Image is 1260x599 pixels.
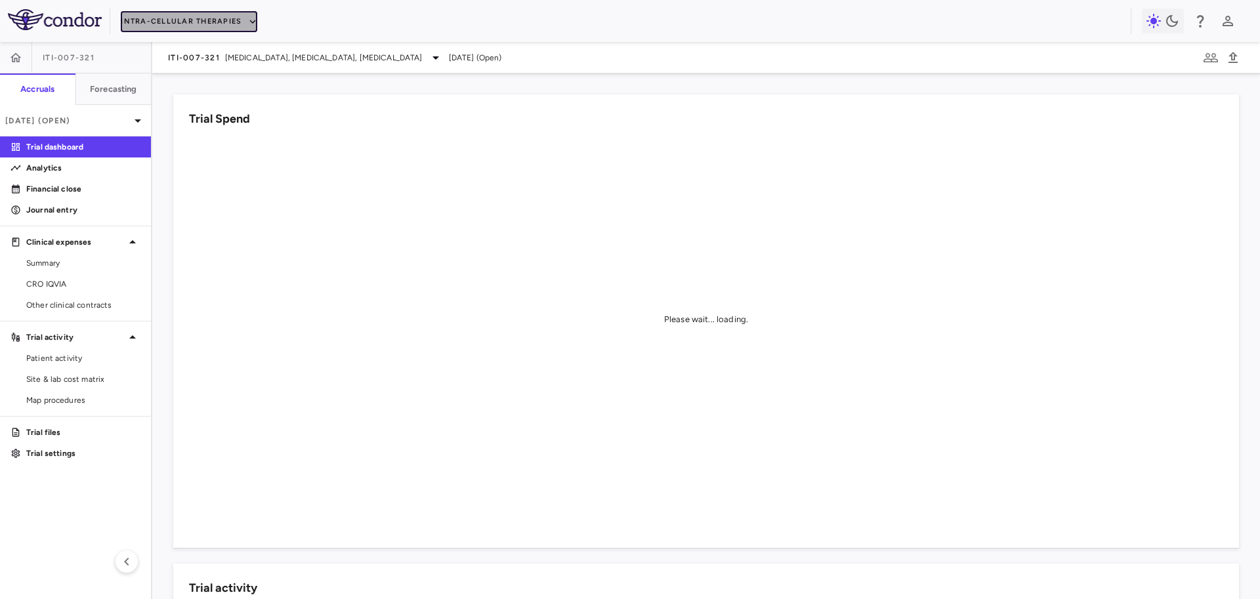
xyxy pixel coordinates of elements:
[43,52,94,63] span: ITI-007-321
[225,52,423,64] span: [MEDICAL_DATA], [MEDICAL_DATA], [MEDICAL_DATA]
[90,83,137,95] h6: Forecasting
[5,115,130,127] p: [DATE] (Open)
[26,373,140,385] span: Site & lab cost matrix
[121,11,257,32] button: Intra-Cellular Therapies
[26,257,140,269] span: Summary
[664,314,748,325] div: Please wait... loading.
[26,278,140,290] span: CRO IQVIA
[26,447,140,459] p: Trial settings
[26,141,140,153] p: Trial dashboard
[20,83,54,95] h6: Accruals
[26,352,140,364] span: Patient activity
[26,162,140,174] p: Analytics
[26,183,140,195] p: Financial close
[189,110,250,128] h6: Trial Spend
[26,236,125,248] p: Clinical expenses
[26,331,125,343] p: Trial activity
[26,394,140,406] span: Map procedures
[26,426,140,438] p: Trial files
[449,52,502,64] span: [DATE] (Open)
[26,204,140,216] p: Journal entry
[168,52,220,63] span: ITI-007-321
[26,299,140,311] span: Other clinical contracts
[8,9,102,30] img: logo-full-SnFGN8VE.png
[189,579,257,597] h6: Trial activity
